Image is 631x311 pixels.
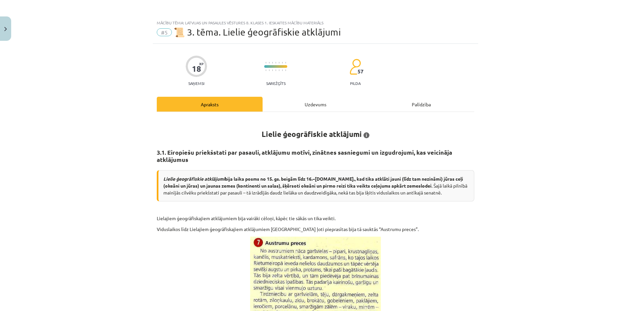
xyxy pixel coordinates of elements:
em: Lielie ģeogrāfiskie atklājumi [163,176,225,182]
img: icon-short-line-57e1e144782c952c97e751825c79c345078a6d821885a25fce030b3d8c18986b.svg [275,69,276,71]
strong: Lielie ģeogrāfiskie atklājumi [262,129,362,139]
div: 18 [192,64,201,73]
img: students-c634bb4e5e11cddfef0936a35e636f08e4e9abd3cc4e673bd6f9a4125e45ecb1.svg [349,59,361,75]
span: XP [199,62,203,65]
div: Palīdzība [368,97,474,112]
img: icon-short-line-57e1e144782c952c97e751825c79c345078a6d821885a25fce030b3d8c18986b.svg [266,62,266,64]
img: icon-short-line-57e1e144782c952c97e751825c79c345078a6d821885a25fce030b3d8c18986b.svg [285,69,286,71]
img: icon-short-line-57e1e144782c952c97e751825c79c345078a6d821885a25fce030b3d8c18986b.svg [282,69,283,71]
p: Lielajiem ģeogrāfiskajiem atklājumiem bija vairāki cēloņi, kāpēc tie sākās un tika veikti. [157,208,474,222]
p: Viduslaikos līdz Lielajiem ģeogrāfiskajiem atklājumiem [GEOGRAPHIC_DATA] ļoti pieprasītas bija tā... [157,226,474,233]
span: 📜 3. tēma. Lielie ģeogrāfiskie atklājumi [174,27,341,38]
p: Sarežģīts [266,81,286,86]
div: . Šajā laikā pilnībā mainījās cilvēku priekšstati par pasauli – tā izrādījās daudz lielāka un dau... [157,170,474,201]
span: i [363,132,369,138]
div: Mācību tēma: Latvijas un pasaules vēstures 8. klases 1. ieskaites mācību materiāls [157,20,474,25]
span: #5 [157,28,172,36]
span: 57 [358,68,363,74]
img: icon-short-line-57e1e144782c952c97e751825c79c345078a6d821885a25fce030b3d8c18986b.svg [275,62,276,64]
img: icon-short-line-57e1e144782c952c97e751825c79c345078a6d821885a25fce030b3d8c18986b.svg [272,62,273,64]
img: icon-short-line-57e1e144782c952c97e751825c79c345078a6d821885a25fce030b3d8c18986b.svg [285,62,286,64]
img: icon-short-line-57e1e144782c952c97e751825c79c345078a6d821885a25fce030b3d8c18986b.svg [272,69,273,71]
strong: 3.1. Eiropiešu priekšstati par pasauli, atklājumu motīvi, zinātnes sasniegumi un izgudrojumi, kas... [157,148,452,163]
p: pilda [350,81,361,86]
strong: bija laika posms no 15. gs. beigām līdz 16.–[DOMAIN_NAME]., kad tika atklāti jauni (līdz tam nezi... [163,176,463,189]
div: Apraksts [157,97,263,112]
img: icon-short-line-57e1e144782c952c97e751825c79c345078a6d821885a25fce030b3d8c18986b.svg [282,62,283,64]
div: Uzdevums [263,97,368,112]
p: Saņemsi [186,81,207,86]
img: icon-close-lesson-0947bae3869378f0d4975bcd49f059093ad1ed9edebbc8119c70593378902aed.svg [4,27,7,31]
img: icon-short-line-57e1e144782c952c97e751825c79c345078a6d821885a25fce030b3d8c18986b.svg [266,69,266,71]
